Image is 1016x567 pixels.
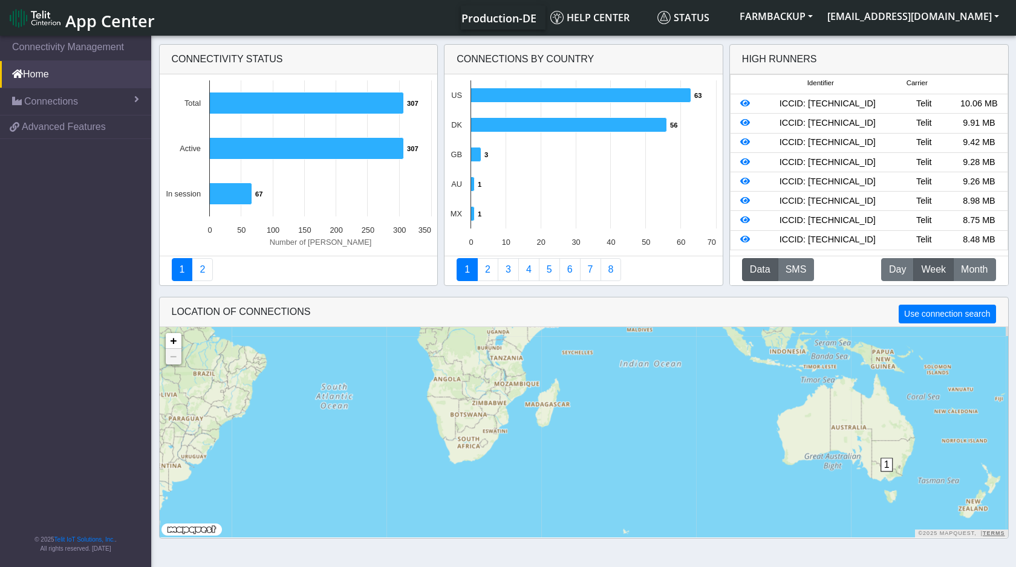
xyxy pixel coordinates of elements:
text: DK [451,120,462,129]
text: US [451,91,462,100]
div: 1 [881,458,893,494]
text: Active [180,144,201,153]
text: Total [184,99,200,108]
text: 0 [207,225,212,235]
div: 8.75 MB [951,214,1006,227]
text: 307 [407,145,418,152]
text: 350 [418,225,431,235]
span: Connections [24,94,78,109]
div: Connections By Country [444,45,723,74]
a: Status [653,5,732,30]
a: Zoom out [166,349,181,364]
text: 300 [393,225,406,235]
div: Connectivity status [160,45,438,74]
div: Telit [896,233,951,247]
text: 30 [572,238,581,247]
div: 9.28 MB [951,156,1006,169]
text: MX [451,209,463,218]
text: AU [451,180,462,189]
div: Telit [896,195,951,208]
text: 1 [478,210,481,218]
text: 56 [670,121,677,129]
button: Data [742,258,778,281]
a: Zero Session [580,258,601,281]
button: SMS [778,258,815,281]
div: ICCID: [TECHNICAL_ID] [758,117,896,130]
div: 8.98 MB [951,195,1006,208]
div: ICCID: [TECHNICAL_ID] [758,233,896,247]
text: 70 [708,238,716,247]
text: 50 [237,225,246,235]
a: Telit IoT Solutions, Inc. [54,536,115,543]
a: Terms [983,530,1005,536]
img: logo-telit-cinterion-gw-new.png [10,8,60,28]
text: 100 [266,225,279,235]
span: Week [921,262,946,277]
div: ICCID: [TECHNICAL_ID] [758,136,896,149]
text: 63 [694,92,702,99]
div: Telit [896,117,951,130]
div: Telit [896,156,951,169]
div: 9.42 MB [951,136,1006,149]
img: status.svg [657,11,671,24]
div: 10.06 MB [951,97,1006,111]
div: LOCATION OF CONNECTIONS [160,297,1008,327]
div: ICCID: [TECHNICAL_ID] [758,175,896,189]
a: Help center [545,5,653,30]
text: Number of [PERSON_NAME] [269,238,371,247]
button: [EMAIL_ADDRESS][DOMAIN_NAME] [820,5,1006,27]
button: FARMBACKUP [732,5,820,27]
text: 1 [478,181,481,188]
span: 1 [881,458,893,471]
text: 3 [484,151,488,158]
a: Connections By Country [457,258,478,281]
text: In session [166,189,201,198]
div: ICCID: [TECHNICAL_ID] [758,156,896,169]
span: App Center [65,10,155,32]
text: 60 [677,238,685,247]
span: Carrier [907,78,928,88]
text: 40 [607,238,615,247]
div: ICCID: [TECHNICAL_ID] [758,97,896,111]
div: 9.91 MB [951,117,1006,130]
a: Carrier [477,258,498,281]
nav: Summary paging [457,258,711,281]
div: 9.26 MB [951,175,1006,189]
button: Week [913,258,954,281]
a: Deployment status [192,258,213,281]
text: 150 [298,225,311,235]
span: Month [961,262,988,277]
a: Zoom in [166,333,181,349]
a: App Center [10,5,153,31]
div: Telit [896,97,951,111]
div: High Runners [742,52,817,66]
a: 14 Days Trend [559,258,581,281]
div: Telit [896,136,951,149]
div: ©2025 MapQuest, | [915,530,1008,537]
span: Production-DE [461,11,536,25]
div: Telit [896,214,951,227]
div: ICCID: [TECHNICAL_ID] [758,214,896,227]
button: Day [881,258,914,281]
a: Connectivity status [172,258,193,281]
img: knowledge.svg [550,11,564,24]
span: Status [657,11,709,24]
text: 50 [642,238,650,247]
text: 67 [255,190,262,198]
text: 307 [407,100,418,107]
text: 20 [537,238,545,247]
span: Advanced Features [22,120,106,134]
button: Use connection search [899,305,995,323]
span: Identifier [807,78,834,88]
button: Month [953,258,995,281]
div: 8.48 MB [951,233,1006,247]
a: Connections By Carrier [518,258,539,281]
a: Your current platform instance [461,5,536,30]
div: ICCID: [TECHNICAL_ID] [758,195,896,208]
a: Usage by Carrier [539,258,560,281]
span: Day [889,262,906,277]
a: Usage per Country [498,258,519,281]
div: Telit [896,175,951,189]
span: Help center [550,11,630,24]
text: 0 [469,238,474,247]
